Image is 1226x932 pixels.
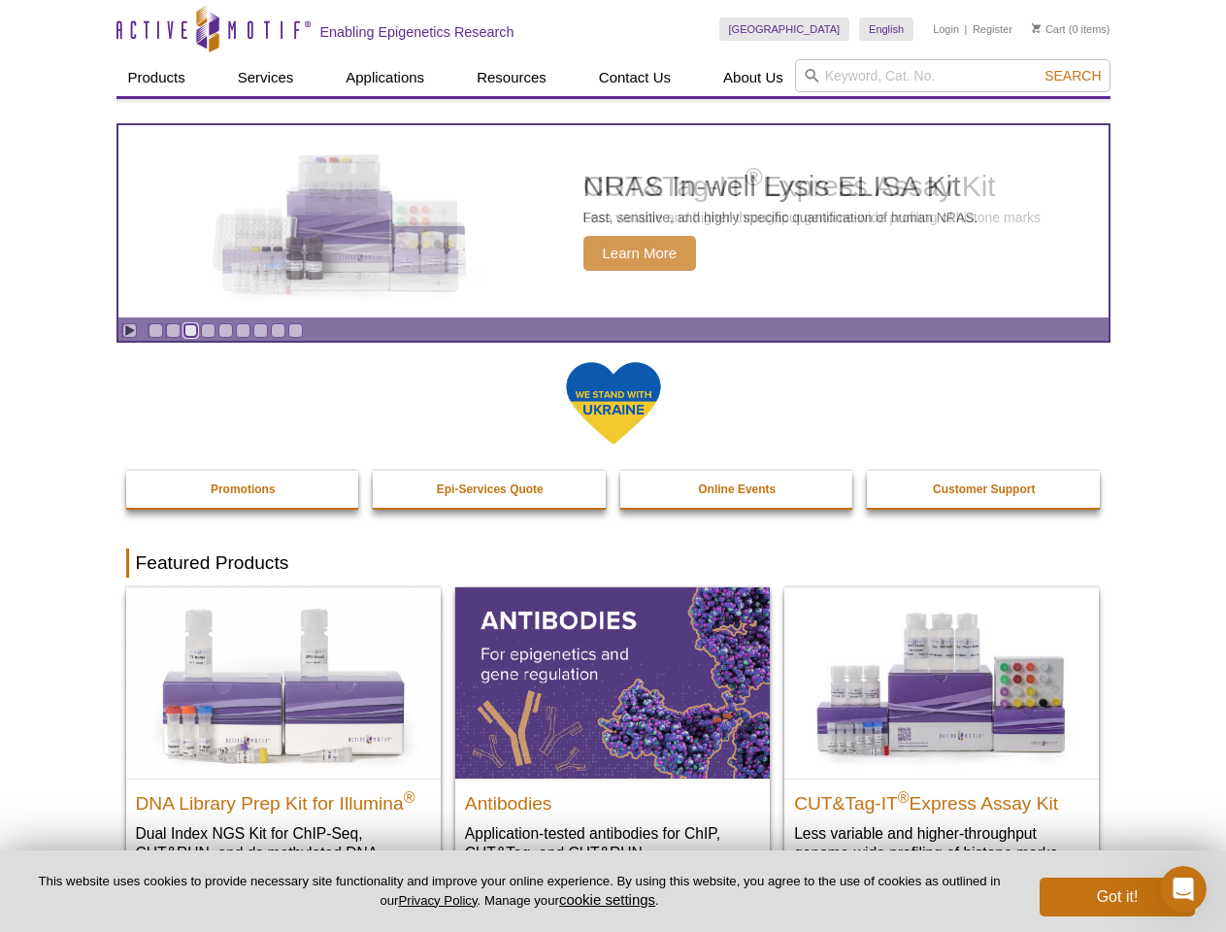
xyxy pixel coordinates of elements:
[126,587,441,901] a: DNA Library Prep Kit for Illumina DNA Library Prep Kit for Illumina® Dual Index NGS Kit for ChIP-...
[201,323,215,338] a: Go to slide 4
[455,587,770,778] img: All Antibodies
[1032,17,1110,41] li: (0 items)
[334,59,436,96] a: Applications
[211,483,276,496] strong: Promotions
[398,893,477,908] a: Privacy Policy
[795,59,1110,92] input: Keyword, Cat. No.
[455,587,770,882] a: All Antibodies Antibodies Application-tested antibodies for ChIP, CUT&Tag, and CUT&RUN.
[122,323,137,338] a: Toggle autoplay
[867,471,1102,508] a: Customer Support
[620,471,855,508] a: Online Events
[31,873,1008,910] p: This website uses cookies to provide necessary site functionality and improve your online experie...
[698,483,776,496] strong: Online Events
[1160,866,1207,913] iframe: Intercom live chat
[465,823,760,863] p: Application-tested antibodies for ChIP, CUT&Tag, and CUT&RUN.
[126,549,1101,578] h2: Featured Products
[126,587,441,778] img: DNA Library Prep Kit for Illumina
[149,323,163,338] a: Go to slide 1
[965,17,968,41] li: |
[973,22,1012,36] a: Register
[437,483,544,496] strong: Epi-Services Quote
[784,587,1099,882] a: CUT&Tag-IT® Express Assay Kit CUT&Tag-IT®Express Assay Kit Less variable and higher-throughput ge...
[933,483,1035,496] strong: Customer Support
[116,59,197,96] a: Products
[136,784,431,814] h2: DNA Library Prep Kit for Illumina
[784,587,1099,778] img: CUT&Tag-IT® Express Assay Kit
[226,59,306,96] a: Services
[1032,23,1041,33] img: Your Cart
[166,323,181,338] a: Go to slide 2
[404,788,415,805] sup: ®
[1044,68,1101,83] span: Search
[183,323,198,338] a: Go to slide 3
[465,784,760,814] h2: Antibodies
[320,23,514,41] h2: Enabling Epigenetics Research
[465,59,558,96] a: Resources
[288,323,303,338] a: Go to slide 9
[794,784,1089,814] h2: CUT&Tag-IT Express Assay Kit
[859,17,913,41] a: English
[126,471,361,508] a: Promotions
[253,323,268,338] a: Go to slide 7
[933,22,959,36] a: Login
[1040,878,1195,916] button: Got it!
[373,471,608,508] a: Epi-Services Quote
[271,323,285,338] a: Go to slide 8
[587,59,682,96] a: Contact Us
[236,323,250,338] a: Go to slide 6
[898,788,910,805] sup: ®
[719,17,850,41] a: [GEOGRAPHIC_DATA]
[712,59,795,96] a: About Us
[136,823,431,882] p: Dual Index NGS Kit for ChIP-Seq, CUT&RUN, and ds methylated DNA assays.
[794,823,1089,863] p: Less variable and higher-throughput genome-wide profiling of histone marks​.
[565,360,662,447] img: We Stand With Ukraine
[559,891,655,908] button: cookie settings
[1039,67,1107,84] button: Search
[218,323,233,338] a: Go to slide 5
[1032,22,1066,36] a: Cart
